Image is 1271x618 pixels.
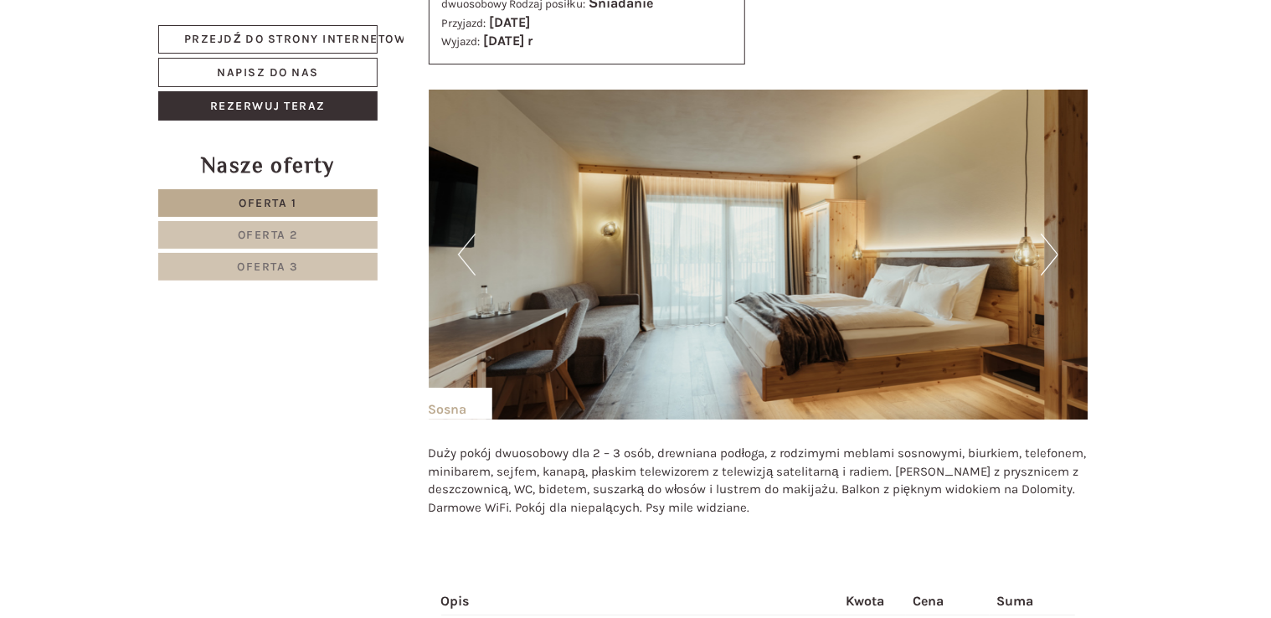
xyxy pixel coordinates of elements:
[442,35,481,48] small: Wyjazd:
[25,49,214,62] div: Hotel B&B Feldmessner
[559,441,658,471] button: Wyślij
[300,13,358,41] div: [DATE]
[158,91,378,121] a: Rezerwuj teraz
[429,388,492,420] div: Sosna
[458,234,476,276] button: Poprzedni
[990,589,1075,615] th: Suma
[158,58,378,87] a: Napisz do nas
[441,589,840,615] th: Opis
[158,150,378,181] div: Nasze oferty
[429,445,1088,517] p: Duży pokój dwuosobowy dla 2 – 3 osób, drewniana podłoga, z rodzimymi meblami sosnowymi, biurkiem,...
[239,196,297,210] span: Oferta 1
[1041,234,1058,276] button: Następny
[25,81,214,93] small: 15:26
[158,25,378,54] a: Przejdź do strony internetowej
[484,33,533,49] b: [DATE] r
[238,228,298,242] span: Oferta 2
[839,589,906,615] th: Kwota
[442,17,486,29] small: Przyjazd:
[429,90,1088,420] img: obraz
[585,449,632,463] font: Wyślij
[490,14,531,30] b: [DATE]
[906,589,990,615] th: Cena
[25,63,214,79] font: Witam, jak możemy Ci pomóc?
[238,260,299,274] span: Oferta 3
